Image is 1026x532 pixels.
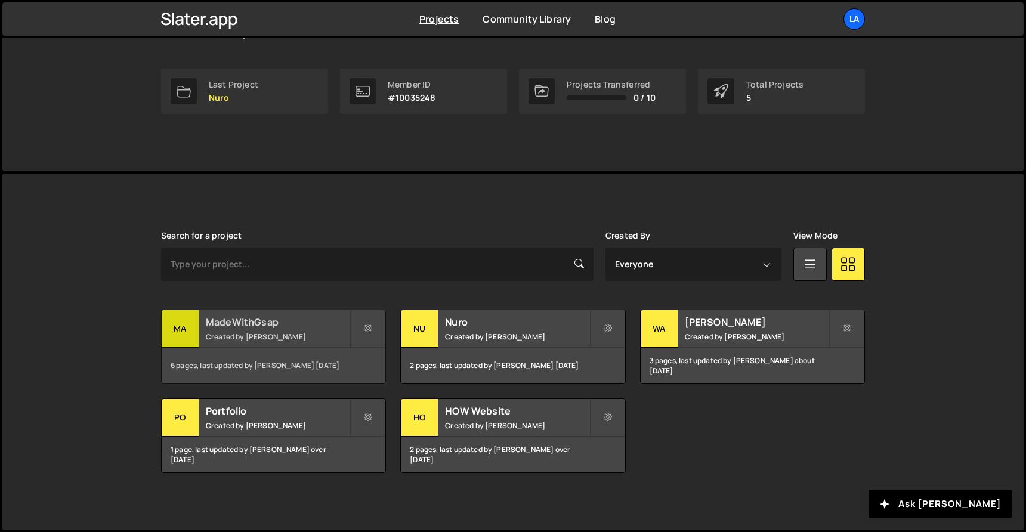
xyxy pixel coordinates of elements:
[843,8,865,30] a: La
[161,69,328,114] a: Last Project Nuro
[161,310,386,384] a: Ma MadeWithGsap Created by [PERSON_NAME] 6 pages, last updated by [PERSON_NAME] [DATE]
[641,310,678,348] div: WA
[401,437,625,472] div: 2 pages, last updated by [PERSON_NAME] over [DATE]
[206,420,350,431] small: Created by [PERSON_NAME]
[388,93,435,103] p: #10035248
[605,231,651,240] label: Created By
[400,310,625,384] a: Nu Nuro Created by [PERSON_NAME] 2 pages, last updated by [PERSON_NAME] [DATE]
[206,316,350,329] h2: MadeWithGsap
[400,398,625,473] a: HO HOW Website Created by [PERSON_NAME] 2 pages, last updated by [PERSON_NAME] over [DATE]
[567,80,656,89] div: Projects Transferred
[445,404,589,417] h2: HOW Website
[206,332,350,342] small: Created by [PERSON_NAME]
[206,404,350,417] h2: Portfolio
[419,13,459,26] a: Projects
[162,437,385,472] div: 1 page, last updated by [PERSON_NAME] over [DATE]
[641,348,864,383] div: 3 pages, last updated by [PERSON_NAME] about [DATE]
[161,248,594,281] input: Type your project...
[161,398,386,473] a: Po Portfolio Created by [PERSON_NAME] 1 page, last updated by [PERSON_NAME] over [DATE]
[685,332,829,342] small: Created by [PERSON_NAME]
[640,310,865,384] a: WA [PERSON_NAME] Created by [PERSON_NAME] 3 pages, last updated by [PERSON_NAME] about [DATE]
[401,348,625,383] div: 2 pages, last updated by [PERSON_NAME] [DATE]
[685,316,829,329] h2: [PERSON_NAME]
[401,310,438,348] div: Nu
[445,316,589,329] h2: Nuro
[483,13,571,26] a: Community Library
[445,332,589,342] small: Created by [PERSON_NAME]
[209,80,258,89] div: Last Project
[388,80,435,89] div: Member ID
[633,93,656,103] span: 0 / 10
[162,310,199,348] div: Ma
[746,80,804,89] div: Total Projects
[162,348,385,383] div: 6 pages, last updated by [PERSON_NAME] [DATE]
[869,490,1012,518] button: Ask [PERSON_NAME]
[746,93,804,103] p: 5
[445,420,589,431] small: Created by [PERSON_NAME]
[401,399,438,437] div: HO
[162,399,199,437] div: Po
[209,93,258,103] p: Nuro
[793,231,838,240] label: View Mode
[595,13,616,26] a: Blog
[161,231,242,240] label: Search for a project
